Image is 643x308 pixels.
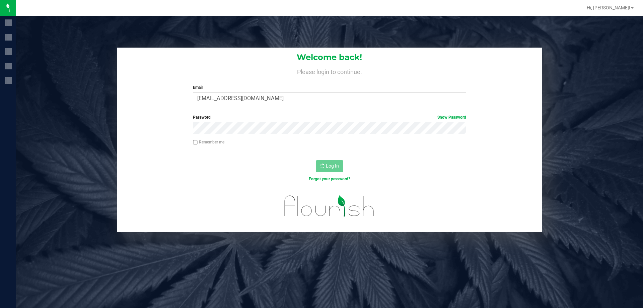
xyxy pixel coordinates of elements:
[276,189,382,223] img: flourish_logo.svg
[193,140,198,145] input: Remember me
[326,163,339,169] span: Log In
[316,160,343,172] button: Log In
[437,115,466,120] a: Show Password
[193,139,224,145] label: Remember me
[309,177,350,181] a: Forgot your password?
[117,67,542,75] h4: Please login to continue.
[193,115,211,120] span: Password
[117,53,542,62] h1: Welcome back!
[587,5,630,10] span: Hi, [PERSON_NAME]!
[193,84,466,90] label: Email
